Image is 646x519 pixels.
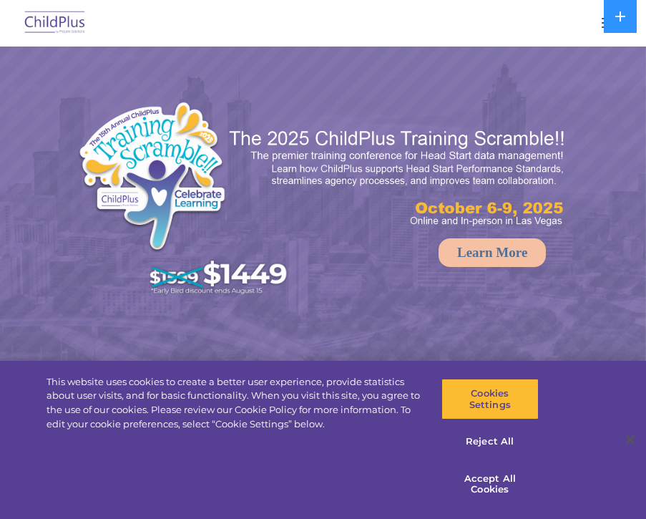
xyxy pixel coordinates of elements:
img: ChildPlus by Procare Solutions [21,6,89,40]
button: Cookies Settings [441,379,538,419]
button: Close [615,424,646,455]
a: Learn More [439,238,546,267]
button: Reject All [441,427,538,457]
button: Accept All Cookies [441,464,538,505]
div: This website uses cookies to create a better user experience, provide statistics about user visit... [47,375,422,431]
